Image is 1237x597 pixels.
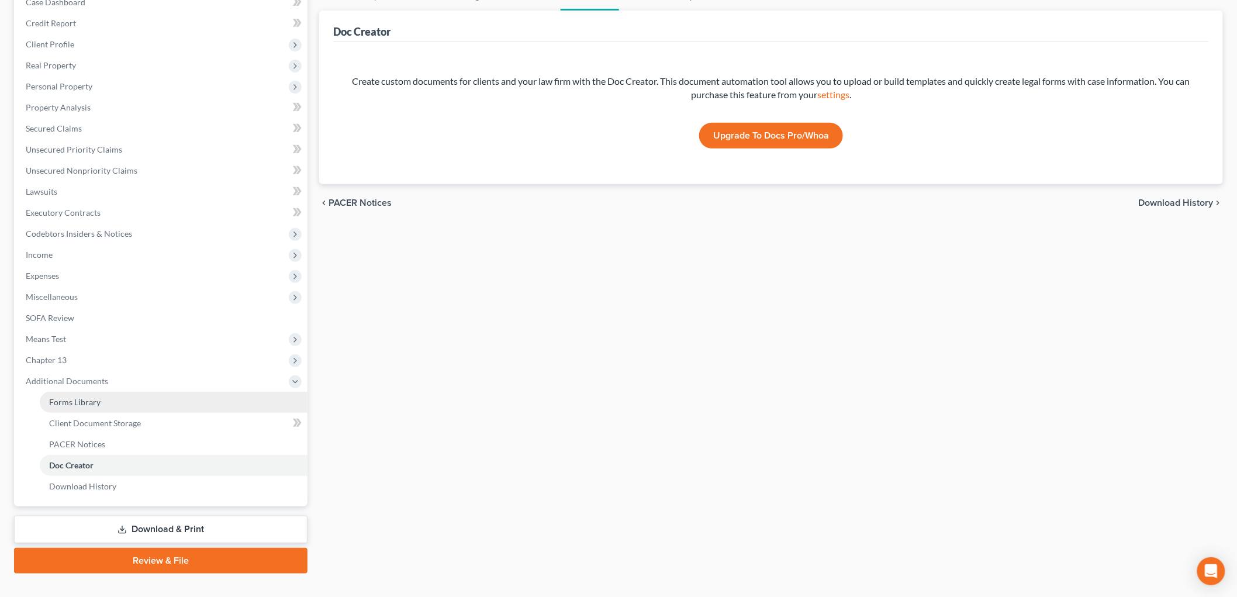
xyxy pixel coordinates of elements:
span: Lawsuits [26,187,57,196]
span: Client Profile [26,39,74,49]
span: Chapter 13 [26,355,67,365]
span: SOFA Review [26,313,74,323]
a: settings [817,89,849,100]
a: Forms Library [40,392,307,413]
span: Additional Documents [26,376,108,386]
a: Credit Report [16,13,307,34]
span: Forms Library [49,397,101,407]
a: Doc Creator [40,455,307,476]
span: Property Analysis [26,102,91,112]
a: Download & Print [14,516,307,543]
span: Client Document Storage [49,418,141,428]
span: Personal Property [26,81,92,91]
span: Codebtors Insiders & Notices [26,229,132,239]
span: Unsecured Nonpriority Claims [26,165,137,175]
i: chevron_right [1214,198,1223,208]
span: Miscellaneous [26,292,78,302]
i: chevron_left [319,198,329,208]
div: Doc Creator [333,25,391,39]
a: Property Analysis [16,97,307,118]
span: Download History [49,481,116,491]
span: Secured Claims [26,123,82,133]
a: Upgrade to Docs Pro/Whoa [699,123,843,149]
a: PACER Notices [40,434,307,455]
a: Review & File [14,548,307,574]
button: Download History chevron_right [1139,198,1223,208]
span: PACER Notices [329,198,392,208]
div: Create custom documents for clients and your law firm with the Doc Creator. This document automat... [352,75,1190,102]
a: Client Document Storage [40,413,307,434]
a: Lawsuits [16,181,307,202]
span: Doc Creator [49,460,94,470]
span: Executory Contracts [26,208,101,218]
span: Expenses [26,271,59,281]
span: PACER Notices [49,439,105,449]
span: Credit Report [26,18,76,28]
span: Unsecured Priority Claims [26,144,122,154]
a: Secured Claims [16,118,307,139]
button: chevron_left PACER Notices [319,198,392,208]
a: SOFA Review [16,308,307,329]
div: Open Intercom Messenger [1197,557,1225,585]
a: Download History [40,476,307,497]
span: Means Test [26,334,66,344]
span: Income [26,250,53,260]
span: Download History [1139,198,1214,208]
span: Real Property [26,60,76,70]
a: Executory Contracts [16,202,307,223]
a: Unsecured Priority Claims [16,139,307,160]
a: Unsecured Nonpriority Claims [16,160,307,181]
